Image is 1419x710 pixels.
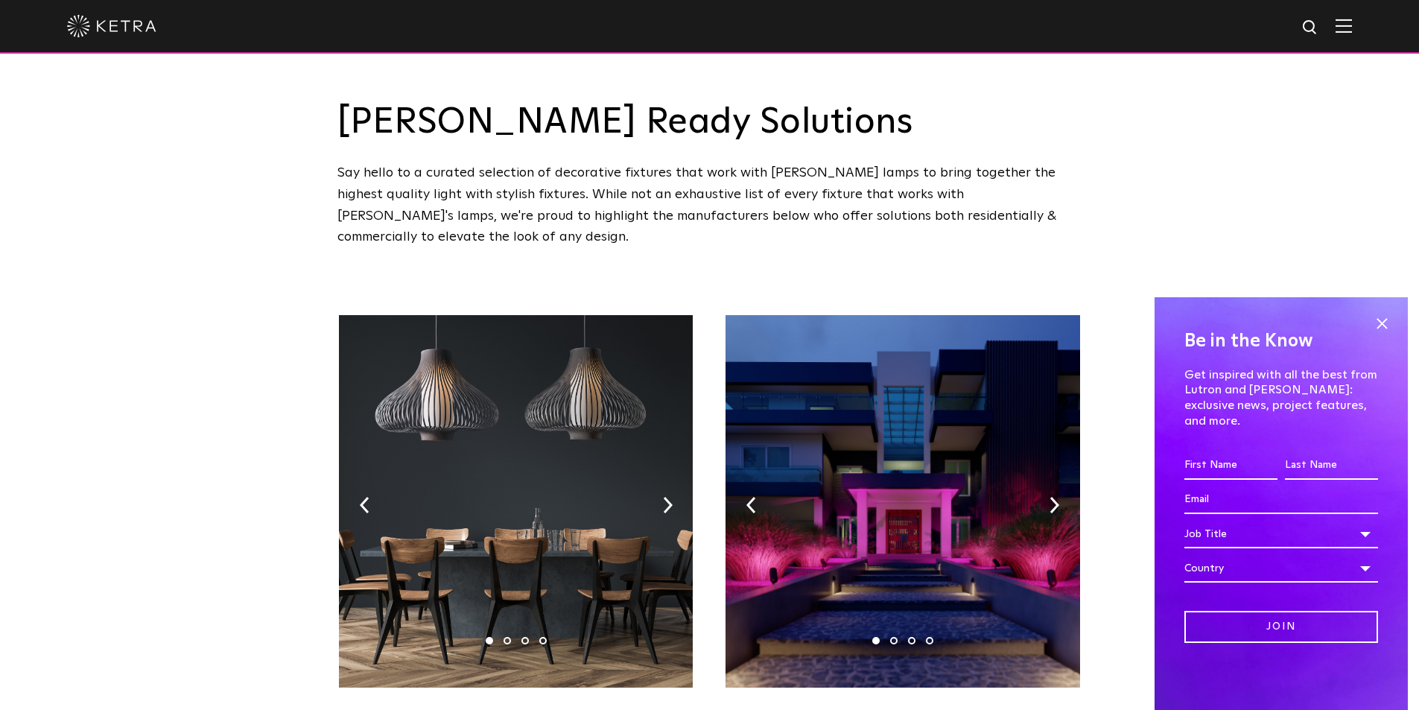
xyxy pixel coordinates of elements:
h3: [PERSON_NAME] Ready Solutions [337,104,1082,140]
img: Hamburger%20Nav.svg [1336,19,1352,33]
div: Job Title [1184,520,1378,548]
input: Join [1184,611,1378,643]
p: Get inspired with all the best from Lutron and [PERSON_NAME]: exclusive news, project features, a... [1184,367,1378,429]
img: arrow-left-black.svg [360,497,369,513]
img: search icon [1301,19,1320,37]
div: Country [1184,554,1378,583]
img: ketra-logo-2019-white [67,15,156,37]
img: Uplight_Ketra_Image.jpg [339,315,693,688]
img: arrow-right-black.svg [1050,497,1059,513]
input: Last Name [1285,451,1378,480]
h4: Be in the Know [1184,327,1378,355]
img: arrow-right-black.svg [663,497,673,513]
div: Say hello to a curated selection of decorative fixtures that work with [PERSON_NAME] lamps to bri... [337,162,1082,248]
input: First Name [1184,451,1277,480]
input: Email [1184,486,1378,514]
img: 03-1.jpg [726,315,1079,688]
img: arrow-left-black.svg [746,497,756,513]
